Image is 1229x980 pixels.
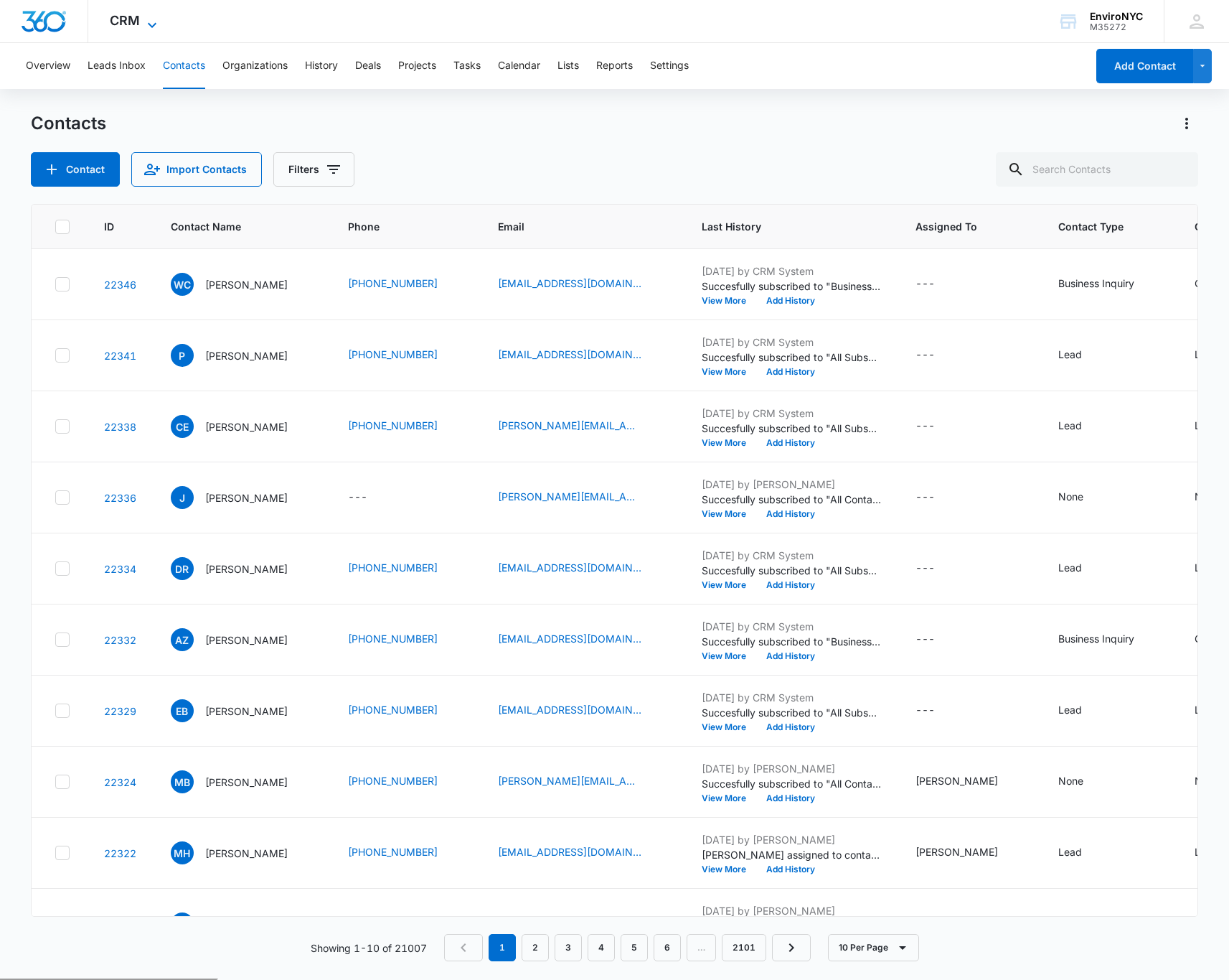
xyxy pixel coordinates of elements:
p: [DATE] by CRM System [702,619,881,634]
a: Navigate to contact details page for Wendy Charles [104,279,136,291]
div: --- [915,347,935,364]
span: Assigned To [915,219,1003,234]
button: Reports [596,43,633,89]
div: --- [915,489,935,506]
div: Contact Type - Lead - Select to Edit Field [1058,560,1108,577]
a: [PERSON_NAME][EMAIL_ADDRESS][PERSON_NAME][DOMAIN_NAME] [498,773,641,788]
div: Email - john@abjny.com - Select to Edit Field [498,489,667,506]
a: [PHONE_NUMBER] [348,347,438,362]
a: [PHONE_NUMBER] [348,844,438,859]
div: Contact Type - None - Select to Edit Field [1058,773,1109,790]
p: Succesfully subscribed to "Business Inquiry". [702,279,881,294]
a: [PHONE_NUMBER] [348,915,438,930]
div: Email - eberg@bergbrains.com - Select to Edit Field [498,702,667,719]
button: Add History [756,865,825,874]
div: Lead [1058,560,1082,575]
a: [PHONE_NUMBER] [348,631,438,646]
div: --- [348,489,367,506]
span: CE [171,415,194,438]
div: --- [915,276,935,293]
span: Contact Type [1058,219,1139,234]
p: [PERSON_NAME] [205,490,288,505]
a: [EMAIL_ADDRESS][DOMAIN_NAME] [498,560,641,575]
a: Navigate to contact details page for Alex Zhen [104,634,136,646]
div: [PERSON_NAME] [915,773,998,788]
div: Contact Name - Mohammed Habul - Select to Edit Field [171,841,314,864]
a: Navigate to contact details page for Eric Berg [104,705,136,717]
p: Succesfully subscribed to "All Contacts". [702,776,881,791]
span: J [171,486,194,509]
p: Succesfully subscribed to "All Subscribers". [702,563,881,578]
span: ID [104,219,116,234]
div: Phone - 6462430510 - Select to Edit Field [348,631,463,648]
button: View More [702,368,756,376]
p: Succesfully subscribed to "All Subscribers". [702,421,881,436]
div: Assigned To - Joe Inzone - Select to Edit Field [915,915,1024,933]
button: View More [702,297,756,305]
a: [PHONE_NUMBER] [348,773,438,788]
div: Contact Type - None - Select to Edit Field [1058,489,1109,506]
a: [PERSON_NAME][EMAIL_ADDRESS][PERSON_NAME][DOMAIN_NAME] [498,418,641,433]
div: Assigned To - - Select to Edit Field [915,560,961,577]
p: Succesfully subscribed to "Business Inquiry". [702,634,881,649]
span: EB [171,699,194,722]
button: Projects [398,43,436,89]
p: [DATE] by CRM System [702,690,881,705]
span: P [171,344,194,367]
div: Contact Name - John - Select to Edit Field [171,486,314,509]
div: Lead [1058,844,1082,859]
span: BK [171,913,194,935]
div: Contact Name - Danny Rosenbloom - Select to Edit Field [171,557,314,580]
div: Lead [1195,560,1218,575]
button: Organizations [222,43,288,89]
a: [EMAIL_ADDRESS][DOMAIN_NAME] [498,631,641,646]
div: Phone - 3477550639 - Select to Edit Field [348,844,463,862]
a: Page 2 [522,934,549,961]
div: Phone - 516-445-7346 - Select to Edit Field [348,276,463,293]
button: Add History [756,652,825,661]
a: [PHONE_NUMBER] [348,702,438,717]
button: View More [702,652,756,661]
a: Navigate to contact details page for Casey Eisenreich [104,421,136,433]
button: 10 Per Page [828,934,919,961]
button: Add History [756,510,825,518]
a: [PHONE_NUMBER] [348,276,438,291]
div: Email - wendyacharles@aim.com - Select to Edit Field [498,276,667,293]
div: [PERSON_NAME] [915,915,998,930]
p: [PERSON_NAME] [205,775,288,790]
div: Email - casey.eisenreich@gmail.com - Select to Edit Field [498,418,667,435]
button: View More [702,794,756,803]
button: Add History [756,794,825,803]
button: Add History [756,439,825,447]
div: Email - dr@interstate.tv - Select to Edit Field [498,560,667,577]
nav: Pagination [444,934,811,961]
div: Lead [1195,844,1218,859]
div: Lead [1195,347,1218,362]
div: Phone - +12128643440 - Select to Edit Field [348,773,463,790]
p: [DATE] by [PERSON_NAME] [702,477,881,492]
p: [DATE] by CRM System [702,263,881,279]
span: Last History [702,219,860,234]
a: Page 2101 [722,934,766,961]
p: [PERSON_NAME] [205,419,288,434]
div: --- [915,702,935,719]
span: WC [171,273,194,296]
div: Assigned To - - Select to Edit Field [915,489,961,506]
p: [DATE] by [PERSON_NAME] [702,832,881,847]
div: Lead [1195,915,1218,930]
div: Contact Type - Lead - Select to Edit Field [1058,844,1108,862]
button: View More [702,865,756,874]
button: Tasks [453,43,481,89]
button: Lists [557,43,579,89]
a: [PERSON_NAME][EMAIL_ADDRESS][PERSON_NAME][DOMAIN_NAME] [498,915,641,930]
p: Showing 1-10 of 21007 [311,941,427,956]
a: Page 3 [555,934,582,961]
div: Business Inquiry [1058,631,1134,646]
div: Contact Name - melvin bukiet - Select to Edit Field [171,770,314,793]
a: [PERSON_NAME][EMAIL_ADDRESS][DOMAIN_NAME] [498,489,641,504]
div: None [1058,773,1083,788]
p: Succesfully subscribed to "All Subscribers". [702,350,881,365]
div: --- [915,631,935,648]
span: Phone [348,219,443,234]
em: 1 [489,934,516,961]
